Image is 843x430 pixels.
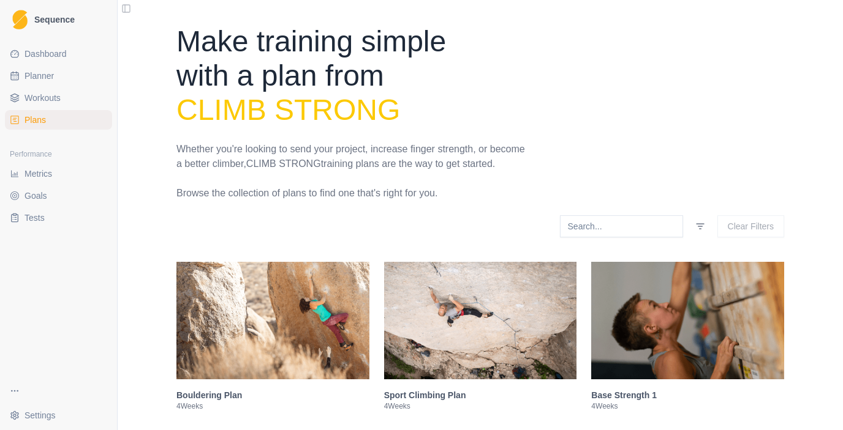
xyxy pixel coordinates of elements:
[176,389,369,401] h3: Bouldering Plan
[5,144,112,164] div: Performance
[176,142,529,171] p: Whether you're looking to send your project, increase finger strength, or become a better climber...
[384,389,577,401] h3: Sport Climbing Plan
[25,114,46,126] span: Plans
[25,48,67,60] span: Dashboard
[591,389,784,401] h3: Base Strength 1
[5,110,112,130] a: Plans
[5,88,112,108] a: Workouts
[25,212,45,224] span: Tests
[5,406,112,425] button: Settings
[176,94,400,126] span: Climb Strong
[176,401,369,411] p: 4 Weeks
[176,24,529,127] h1: Make training simple with a plan from
[591,401,784,411] p: 4 Weeks
[25,70,54,82] span: Planner
[5,164,112,183] a: Metrics
[560,215,683,237] input: Search...
[246,158,321,169] span: Climb Strong
[591,262,784,379] img: Base Strength 1
[5,44,112,64] a: Dashboard
[34,15,75,24] span: Sequence
[5,5,112,34] a: LogoSequence
[384,401,577,411] p: 4 Weeks
[25,92,61,104] span: Workouts
[25,190,47,202] span: Goals
[5,186,112,206] a: Goals
[176,262,369,379] img: Bouldering Plan
[176,186,529,201] p: Browse the collection of plans to find one that's right for you.
[5,66,112,86] a: Planner
[384,262,577,379] img: Sport Climbing Plan
[5,208,112,228] a: Tests
[12,10,28,30] img: Logo
[25,168,52,180] span: Metrics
